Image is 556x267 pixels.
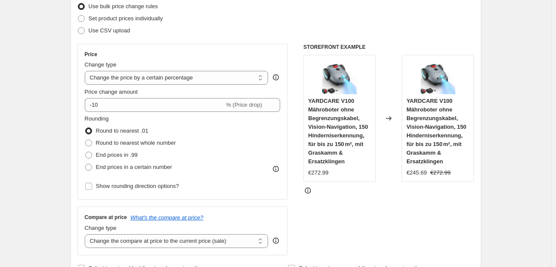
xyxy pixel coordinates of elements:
span: % (Price drop) [226,102,262,108]
img: 61xKCwIzZwL_86d22c85-0c13-4eb5-a7ff-95a49a252aaf_80x.jpg [322,60,357,94]
div: help [272,73,280,82]
h3: Price [85,51,97,58]
span: Price change amount [85,89,138,95]
span: Change type [85,61,117,68]
span: YARDCARE V100 Mähroboter ohne Begrenzungskabel, Vision-Navigation, 150 Hinderniserkennung, für bi... [406,98,466,165]
span: Round to nearest .01 [96,127,148,134]
span: Rounding [85,115,109,122]
span: End prices in .99 [96,152,138,158]
button: What's the compare at price? [131,214,204,221]
span: Use bulk price change rules [89,3,158,10]
span: Use CSV upload [89,27,130,34]
div: help [272,236,280,245]
span: End prices in a certain number [96,164,172,170]
div: €245.69 [406,168,427,177]
input: -15 [85,98,224,112]
h3: Compare at price [85,214,127,221]
strike: €272.99 [430,168,451,177]
span: Change type [85,225,117,231]
span: YARDCARE V100 Mähroboter ohne Begrenzungskabel, Vision-Navigation, 150 Hinderniserkennung, für bi... [308,98,368,165]
h6: STOREFRONT EXAMPLE [304,44,474,51]
span: Round to nearest whole number [96,140,176,146]
span: Set product prices individually [89,15,163,22]
span: Show rounding direction options? [96,183,179,189]
img: 61xKCwIzZwL_86d22c85-0c13-4eb5-a7ff-95a49a252aaf_80x.jpg [421,60,455,94]
div: €272.99 [308,168,329,177]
